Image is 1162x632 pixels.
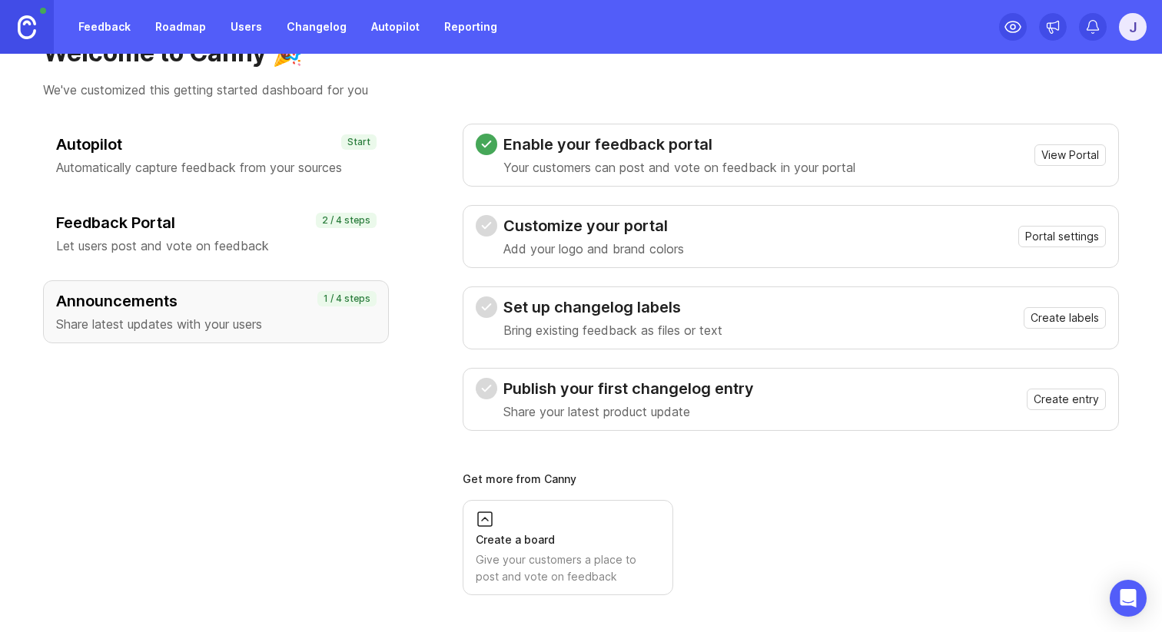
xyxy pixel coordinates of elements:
a: Users [221,13,271,41]
p: 2 / 4 steps [322,214,370,227]
div: Open Intercom Messenger [1110,580,1147,617]
h3: Enable your feedback portal [503,134,855,155]
span: View Portal [1041,147,1099,163]
h3: Announcements [56,290,376,312]
span: Create entry [1034,392,1099,407]
img: Canny Home [18,15,36,39]
span: Create labels [1031,310,1099,326]
p: Start [347,136,370,148]
button: Feedback PortalLet users post and vote on feedback2 / 4 steps [43,202,389,265]
button: Portal settings [1018,226,1106,247]
div: Give your customers a place to post and vote on feedback [476,551,660,585]
p: Share latest updates with your users [56,315,376,333]
a: Autopilot [362,13,429,41]
h3: Feedback Portal [56,212,376,233]
a: Changelog [277,13,356,41]
a: Create a boardGive your customers a place to post and vote on feedback [463,500,673,595]
h3: Publish your first changelog entry [503,378,754,399]
h3: Customize your portal [503,215,684,237]
p: 1 / 4 steps [324,293,370,305]
a: Reporting [435,13,506,41]
button: j [1119,13,1147,41]
p: Share your latest product update [503,402,754,421]
button: AnnouncementsShare latest updates with your users1 / 4 steps [43,280,389,343]
p: Your customers can post and vote on feedback in your portal [503,158,855,177]
p: Bring existing feedback as files or text [503,321,722,339]
a: Roadmap [146,13,215,41]
span: Portal settings [1025,229,1099,244]
div: Create a board [476,531,660,548]
div: Get more from Canny [463,474,1119,485]
h3: Autopilot [56,134,376,155]
button: AutopilotAutomatically capture feedback from your sourcesStart [43,124,389,187]
h3: Set up changelog labels [503,296,722,318]
button: Create labels [1024,307,1106,329]
p: Let users post and vote on feedback [56,237,376,255]
p: Add your logo and brand colors [503,240,684,258]
p: We've customized this getting started dashboard for you [43,81,1119,99]
a: Feedback [69,13,140,41]
button: Create entry [1027,389,1106,410]
p: Automatically capture feedback from your sources [56,158,376,177]
button: View Portal [1034,144,1106,166]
